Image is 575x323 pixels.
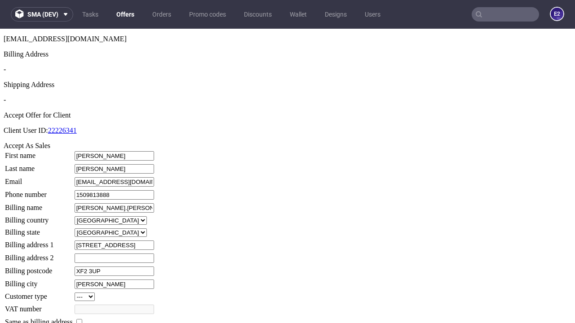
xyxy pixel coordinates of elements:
[4,211,73,222] td: Billing address 1
[4,98,571,106] p: Client User ID:
[48,98,77,105] a: 22226341
[4,237,73,248] td: Billing postcode
[4,161,73,171] td: Phone number
[147,7,177,22] a: Orders
[4,250,73,261] td: Billing city
[359,7,386,22] a: Users
[4,288,73,298] td: Same as billing address
[4,37,6,44] span: -
[4,174,73,184] td: Billing name
[4,6,127,14] span: [EMAIL_ADDRESS][DOMAIN_NAME]
[4,113,571,121] div: Accept As Sales
[319,7,352,22] a: Designs
[4,275,73,286] td: VAT number
[4,148,73,158] td: Email
[77,7,104,22] a: Tasks
[4,224,73,235] td: Billing address 2
[4,22,571,30] div: Billing Address
[4,122,73,132] td: First name
[239,7,277,22] a: Discounts
[184,7,231,22] a: Promo codes
[284,7,312,22] a: Wallet
[11,7,73,22] button: sma (dev)
[27,11,58,17] span: sma (dev)
[4,52,571,60] div: Shipping Address
[4,83,571,91] div: Accept Offer for Client
[4,199,73,209] td: Billing state
[111,7,140,22] a: Offers
[4,263,73,273] td: Customer type
[551,8,563,20] figcaption: e2
[4,187,73,196] td: Billing country
[4,67,6,75] span: -
[4,135,73,145] td: Last name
